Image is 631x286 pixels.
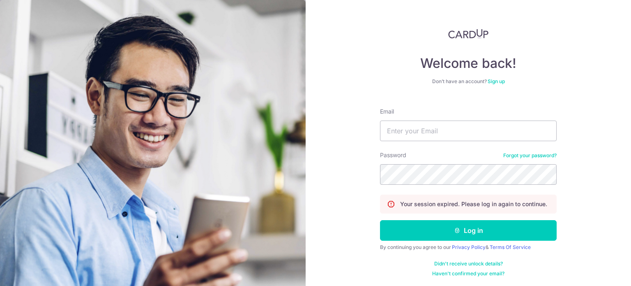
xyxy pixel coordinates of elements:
a: Sign up [488,78,505,84]
div: By continuing you agree to our & [380,244,557,251]
img: CardUp Logo [448,29,488,39]
a: Terms Of Service [490,244,531,250]
h4: Welcome back! [380,55,557,72]
a: Privacy Policy [452,244,486,250]
label: Email [380,107,394,116]
input: Enter your Email [380,121,557,141]
label: Password [380,151,406,159]
div: Don’t have an account? [380,78,557,85]
a: Didn't receive unlock details? [434,260,503,267]
a: Haven't confirmed your email? [432,270,504,277]
button: Log in [380,220,557,241]
p: Your session expired. Please log in again to continue. [400,200,547,208]
a: Forgot your password? [503,152,557,159]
